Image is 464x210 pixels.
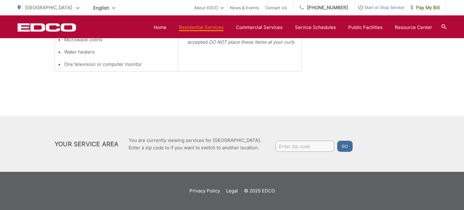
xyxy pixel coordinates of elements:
[129,137,261,151] p: You are currently viewing services for [GEOGRAPHIC_DATA]. Enter a zip code to if you want to swit...
[226,187,238,195] a: Legal
[244,187,275,195] p: © 2025 EDCO
[154,24,167,31] a: Home
[295,24,336,31] a: Service Schedules
[411,4,440,11] span: Pay My Bill
[179,24,224,31] a: Residential Services
[64,61,175,68] li: One television or computer monitor
[230,4,259,11] a: News & Events
[64,48,175,56] li: Water heaters
[236,24,283,31] a: Commercial Services
[209,39,295,45] em: DO NOT place these items at your curb.
[275,141,334,152] input: Enter zip code
[265,4,287,11] a: Contact Us
[194,4,224,11] a: About EDCO
[348,24,383,31] a: Public Facilities
[395,24,432,31] a: Resource Center
[89,2,120,13] span: English
[337,141,353,152] button: Go
[64,36,175,43] li: Microwave ovens
[55,140,118,148] h2: Your Service Area
[25,5,72,10] span: [GEOGRAPHIC_DATA]
[189,187,220,195] a: Privacy Policy
[18,23,76,32] a: EDCD logo. Return to the homepage.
